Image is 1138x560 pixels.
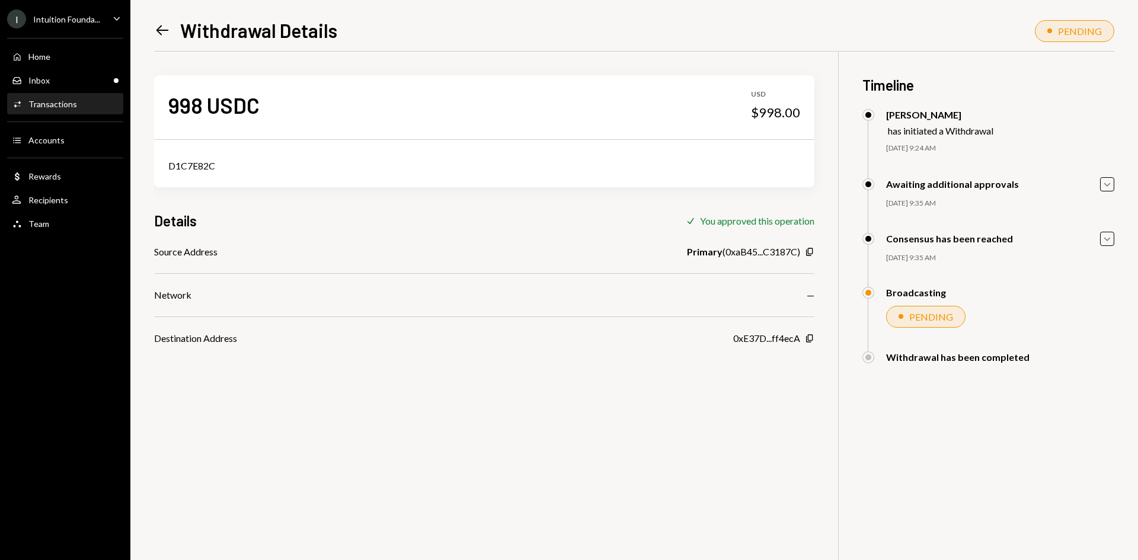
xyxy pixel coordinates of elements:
[28,195,68,205] div: Recipients
[886,199,1114,209] div: [DATE] 9:35 AM
[28,135,65,145] div: Accounts
[28,75,50,85] div: Inbox
[7,93,123,114] a: Transactions
[886,287,946,298] div: Broadcasting
[886,143,1114,153] div: [DATE] 9:24 AM
[687,245,800,259] div: ( 0xaB45...C3187C )
[7,165,123,187] a: Rewards
[7,69,123,91] a: Inbox
[7,9,26,28] div: I
[733,331,800,345] div: 0xE37D...ff4ecA
[7,189,123,210] a: Recipients
[886,233,1013,244] div: Consensus has been reached
[154,211,197,231] h3: Details
[7,46,123,67] a: Home
[7,213,123,234] a: Team
[28,171,61,181] div: Rewards
[886,178,1019,190] div: Awaiting additional approvals
[168,92,260,119] div: 998 USDC
[886,253,1114,263] div: [DATE] 9:35 AM
[909,311,953,322] div: PENDING
[886,109,993,120] div: [PERSON_NAME]
[807,288,814,302] div: —
[28,99,77,109] div: Transactions
[33,14,100,24] div: Intuition Founda...
[28,52,50,62] div: Home
[862,75,1114,95] h3: Timeline
[888,125,993,136] div: has initiated a Withdrawal
[700,215,814,226] div: You approved this operation
[7,129,123,151] a: Accounts
[28,219,49,229] div: Team
[1058,25,1102,37] div: PENDING
[687,245,723,259] b: Primary
[886,351,1030,363] div: Withdrawal has been completed
[154,331,237,345] div: Destination Address
[168,159,800,173] div: D1C7E82C
[180,18,337,42] h1: Withdrawal Details
[751,104,800,121] div: $998.00
[751,89,800,100] div: USD
[154,288,191,302] div: Network
[154,245,218,259] div: Source Address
